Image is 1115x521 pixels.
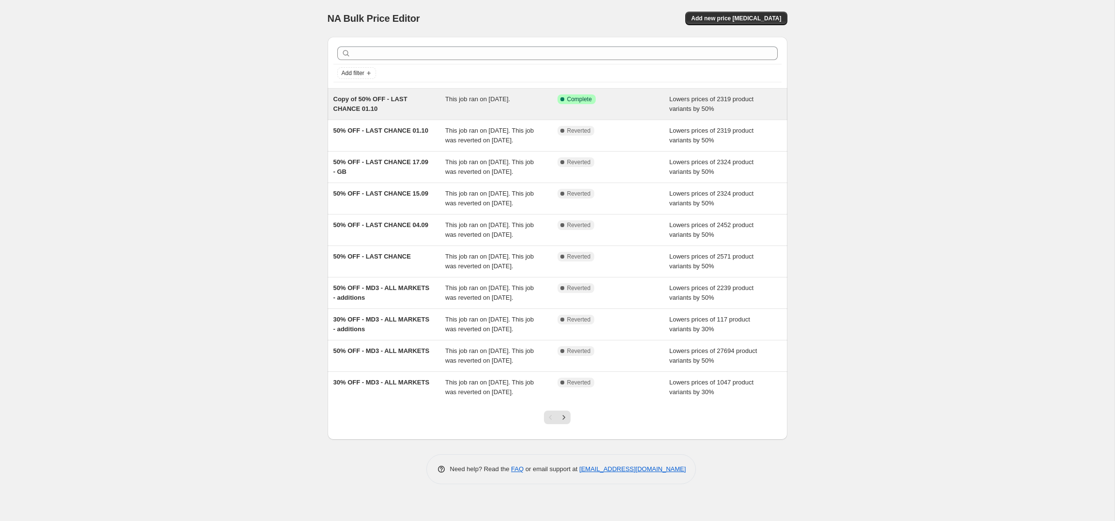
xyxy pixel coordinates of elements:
span: Lowers prices of 2319 product variants by 50% [669,95,753,112]
span: Reverted [567,284,591,292]
span: 50% OFF - LAST CHANCE [333,253,411,260]
span: 50% OFF - LAST CHANCE 17.09 - GB [333,158,429,175]
span: Add new price [MEDICAL_DATA] [691,15,781,22]
span: 50% OFF - LAST CHANCE 04.09 [333,221,429,229]
span: Lowers prices of 27694 product variants by 50% [669,347,757,364]
span: or email support at [524,465,579,473]
span: Reverted [567,190,591,198]
span: Reverted [567,221,591,229]
a: [EMAIL_ADDRESS][DOMAIN_NAME] [579,465,686,473]
span: Lowers prices of 117 product variants by 30% [669,316,750,333]
span: Reverted [567,379,591,386]
span: Lowers prices of 2239 product variants by 50% [669,284,753,301]
span: Lowers prices of 2319 product variants by 50% [669,127,753,144]
span: This job ran on [DATE]. This job was reverted on [DATE]. [445,316,534,333]
span: Lowers prices of 2571 product variants by 50% [669,253,753,270]
span: Copy of 50% OFF - LAST CHANCE 01.10 [333,95,407,112]
span: This job ran on [DATE]. This job was reverted on [DATE]. [445,253,534,270]
button: Add new price [MEDICAL_DATA] [685,12,787,25]
span: Reverted [567,347,591,355]
span: Lowers prices of 2324 product variants by 50% [669,190,753,207]
span: Add filter [342,69,364,77]
span: Lowers prices of 1047 product variants by 30% [669,379,753,396]
span: 30% OFF - MD3 - ALL MARKETS - additions [333,316,430,333]
span: NA Bulk Price Editor [328,13,420,24]
span: This job ran on [DATE]. This job was reverted on [DATE]. [445,284,534,301]
nav: Pagination [544,411,571,424]
span: This job ran on [DATE]. This job was reverted on [DATE]. [445,221,534,238]
span: Reverted [567,316,591,323]
span: Reverted [567,127,591,135]
span: This job ran on [DATE]. This job was reverted on [DATE]. [445,158,534,175]
span: This job ran on [DATE]. This job was reverted on [DATE]. [445,190,534,207]
span: 50% OFF - LAST CHANCE 01.10 [333,127,429,134]
span: 50% OFF - LAST CHANCE 15.09 [333,190,429,197]
span: This job ran on [DATE]. This job was reverted on [DATE]. [445,127,534,144]
span: This job ran on [DATE]. [445,95,510,103]
span: Need help? Read the [450,465,512,473]
button: Add filter [337,67,376,79]
span: 50% OFF - MD3 - ALL MARKETS [333,347,430,354]
a: FAQ [511,465,524,473]
span: 30% OFF - MD3 - ALL MARKETS [333,379,430,386]
span: Lowers prices of 2452 product variants by 50% [669,221,753,238]
button: Next [557,411,571,424]
span: This job ran on [DATE]. This job was reverted on [DATE]. [445,347,534,364]
span: 50% OFF - MD3 - ALL MARKETS - additions [333,284,430,301]
span: Complete [567,95,592,103]
span: Reverted [567,253,591,260]
span: Reverted [567,158,591,166]
span: This job ran on [DATE]. This job was reverted on [DATE]. [445,379,534,396]
span: Lowers prices of 2324 product variants by 50% [669,158,753,175]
